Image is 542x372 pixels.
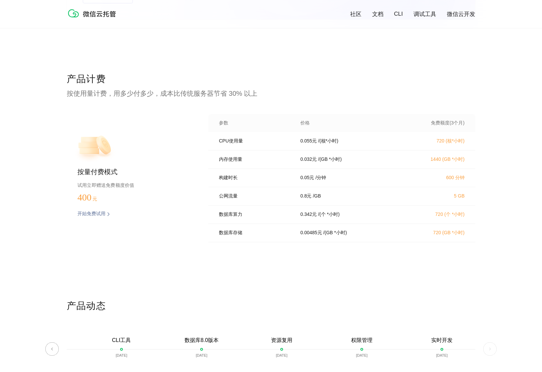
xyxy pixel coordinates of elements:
p: 产品动态 [67,300,475,313]
p: 免费额度(3个月) [406,120,465,126]
p: CPU使用量 [219,138,291,144]
p: 构建时长 [219,175,291,181]
a: 文档 [372,10,383,18]
p: 资源复用 [271,337,292,344]
p: 数据库存储 [219,230,291,236]
a: CLI [394,11,403,17]
p: 开始免费试用 [77,211,105,218]
p: 产品计费 [67,73,475,86]
a: 微信云开发 [447,10,475,18]
p: 公网流量 [219,193,291,199]
p: 数据库8.0版本 [185,337,219,344]
p: [DATE] [276,353,288,357]
p: 数据库算力 [219,212,291,218]
p: / 分钟 [315,175,326,181]
p: 0.342 元 [300,212,317,218]
p: 实时开发 [431,337,453,344]
a: 社区 [350,10,361,18]
a: 调试工具 [414,10,436,18]
p: 试用立即赠送免费额度价值 [77,181,187,190]
a: 微信云托管 [67,15,120,21]
p: 720 (核*小时) [406,138,465,144]
span: 元 [92,197,97,202]
p: CLI工具 [112,337,131,344]
p: 1440 (GB *小时) [406,156,465,162]
p: 0.032 元 [300,156,317,162]
p: [DATE] [436,353,448,357]
p: / (GB *小时) [323,230,347,236]
p: / (个 *小时) [318,212,340,218]
p: / GB [313,193,321,199]
p: 400 [77,192,111,203]
p: 参数 [219,120,291,126]
p: [DATE] [116,353,127,357]
p: 600 分钟 [406,175,465,181]
p: 720 (个 *小时) [406,212,465,218]
p: 5 GB [406,193,465,199]
p: 价格 [300,120,310,126]
p: [DATE] [196,353,208,357]
p: 0.055 元 [300,138,317,144]
p: 0.00485 元 [300,230,322,236]
p: 按量付费模式 [77,167,187,177]
p: 720 (GB *小时) [406,230,465,236]
p: [DATE] [356,353,368,357]
p: 按使用量计费，用多少付多少，成本比传统服务器节省 30% 以上 [67,89,475,98]
p: 权限管理 [351,337,372,344]
img: 微信云托管 [67,7,120,20]
p: / (GB *小时) [318,156,342,162]
p: 内存使用量 [219,156,291,162]
p: 0.05 元 [300,175,314,181]
p: / (核*小时) [318,138,338,144]
p: 0.8 元 [300,193,311,199]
